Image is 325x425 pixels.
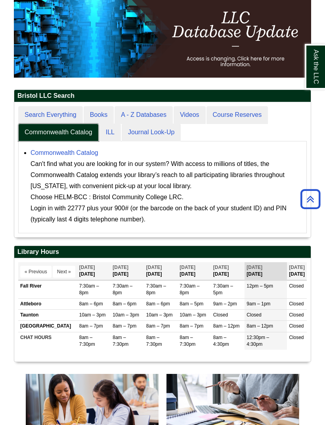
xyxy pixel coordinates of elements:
[180,265,195,270] span: [DATE]
[99,124,121,141] a: ILL
[146,301,170,307] span: 8am – 6pm
[113,323,136,329] span: 8am – 7pm
[14,246,311,258] h2: Library Hours
[289,323,304,329] span: Closed
[289,312,304,318] span: Closed
[77,262,111,280] th: [DATE]
[115,106,173,124] a: A - Z Databases
[113,265,128,270] span: [DATE]
[113,335,128,347] span: 8am – 7:30pm
[178,262,211,280] th: [DATE]
[247,323,273,329] span: 8am – 12pm
[84,106,114,124] a: Books
[213,335,229,347] span: 8am – 4:30pm
[146,323,170,329] span: 8am – 7pm
[14,90,311,102] h2: Bristol LLC Search
[144,262,178,280] th: [DATE]
[113,312,139,318] span: 10am – 3pm
[180,312,206,318] span: 10am – 3pm
[180,301,203,307] span: 8am – 5pm
[247,283,273,289] span: 12pm – 5pm
[53,266,75,278] button: Next »
[18,299,77,310] td: Attleboro
[31,158,302,225] div: Can't find what you are looking for in our system? With access to millions of titles, the Commonw...
[213,323,240,329] span: 8am – 12pm
[180,335,195,347] span: 8am – 7:30pm
[247,312,261,318] span: Closed
[247,301,270,307] span: 9am – 1pm
[247,265,262,270] span: [DATE]
[113,301,136,307] span: 8am – 6pm
[298,194,323,204] a: Back to Top
[18,321,77,332] td: [GEOGRAPHIC_DATA]
[174,106,206,124] a: Videos
[213,265,229,270] span: [DATE]
[180,323,203,329] span: 8am – 7pm
[146,335,162,347] span: 8am – 7:30pm
[289,301,304,307] span: Closed
[289,335,304,340] span: Closed
[211,262,245,280] th: [DATE]
[79,335,95,347] span: 8am – 7:30pm
[245,262,287,280] th: [DATE]
[111,262,144,280] th: [DATE]
[18,124,99,141] a: Commonwealth Catalog
[20,266,52,278] button: « Previous
[180,283,199,295] span: 7:30am – 8pm
[18,310,77,321] td: Taunton
[79,301,103,307] span: 8am – 6pm
[289,283,304,289] span: Closed
[289,265,305,270] span: [DATE]
[79,312,106,318] span: 10am – 3pm
[287,262,307,280] th: [DATE]
[206,106,268,124] a: Course Reserves
[146,265,162,270] span: [DATE]
[31,149,98,156] a: Commonwealth Catalog
[79,283,99,295] span: 7:30am – 8pm
[18,280,77,298] td: Fall River
[18,332,77,350] td: CHAT HOURS
[213,312,228,318] span: Closed
[146,283,166,295] span: 7:30am – 8pm
[113,283,132,295] span: 7:30am – 8pm
[247,335,269,347] span: 12:30pm – 4:30pm
[122,124,181,141] a: Journal Look-Up
[18,106,83,124] a: Search Everything
[213,301,237,307] span: 9am – 2pm
[79,323,103,329] span: 8am – 7pm
[213,283,233,295] span: 7:30am – 5pm
[79,265,95,270] span: [DATE]
[146,312,173,318] span: 10am – 3pm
